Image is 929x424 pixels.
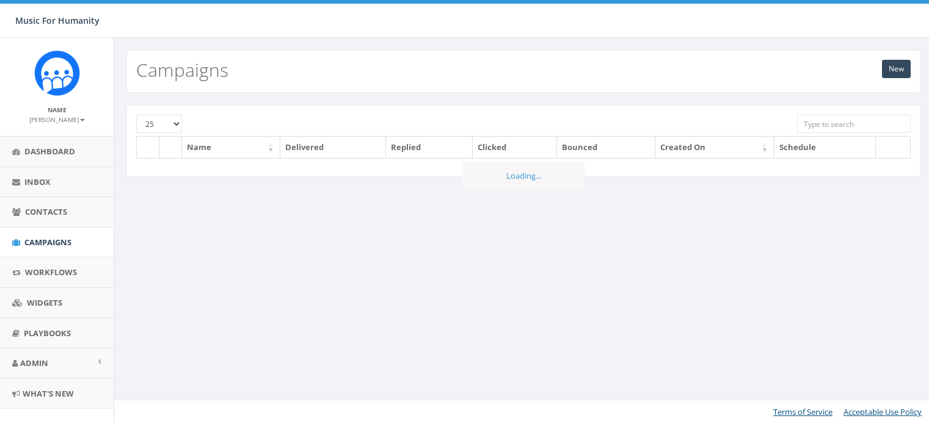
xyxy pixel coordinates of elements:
[27,297,62,308] span: Widgets
[655,137,774,158] th: Created On
[280,137,385,158] th: Delivered
[48,106,67,114] small: Name
[773,406,832,417] a: Terms of Service
[774,137,876,158] th: Schedule
[473,137,557,158] th: Clicked
[34,50,80,96] img: Rally_Corp_Logo_1.png
[386,137,473,158] th: Replied
[797,115,911,133] input: Type to search
[29,113,85,124] a: [PERSON_NAME]
[557,137,655,158] th: Bounced
[182,137,280,158] th: Name
[882,60,911,78] a: New
[25,267,77,278] span: Workflows
[25,206,67,217] span: Contacts
[24,176,51,187] span: Inbox
[23,388,74,399] span: What's New
[136,60,228,80] h2: Campaigns
[15,15,100,26] span: Music For Humanity
[29,115,85,124] small: [PERSON_NAME]
[24,237,71,248] span: Campaigns
[24,328,71,339] span: Playbooks
[843,406,922,417] a: Acceptable Use Policy
[462,162,585,190] div: Loading...
[20,358,48,368] span: Admin
[24,146,75,157] span: Dashboard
